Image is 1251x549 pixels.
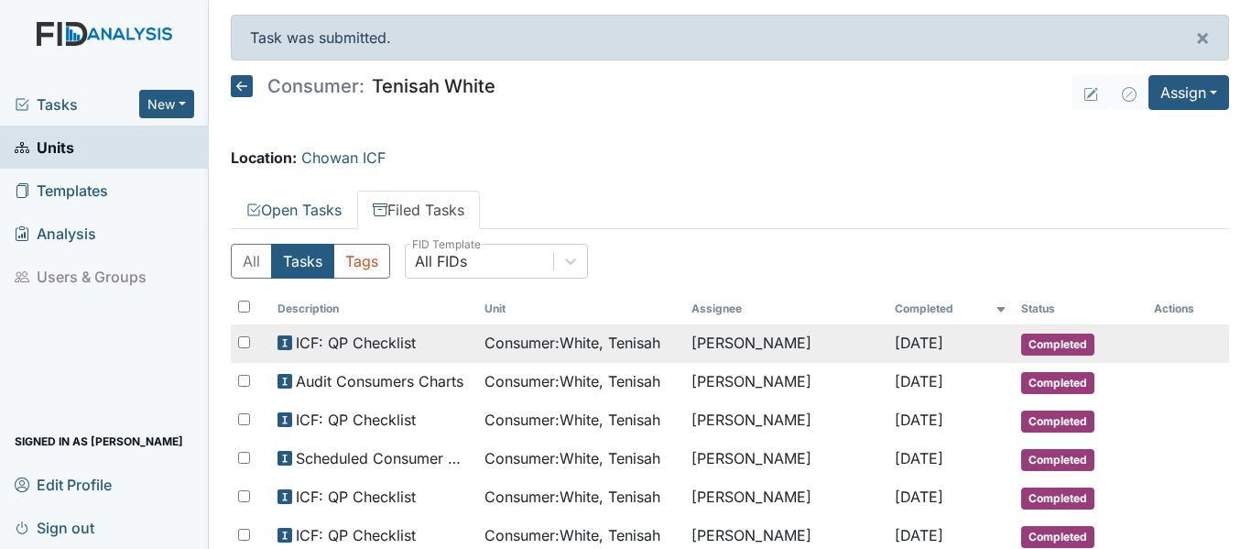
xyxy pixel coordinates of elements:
[15,93,139,115] a: Tasks
[684,440,887,478] td: [PERSON_NAME]
[15,176,108,204] span: Templates
[270,293,477,324] th: Toggle SortBy
[684,478,887,517] td: [PERSON_NAME]
[139,90,194,118] button: New
[1195,24,1210,50] span: ×
[1021,526,1094,548] span: Completed
[684,324,887,363] td: [PERSON_NAME]
[477,293,684,324] th: Toggle SortBy
[296,486,416,508] span: ICF: QP Checklist
[1148,75,1229,110] button: Assign
[415,250,467,272] div: All FIDs
[296,409,416,431] span: ICF: QP Checklist
[895,526,943,544] span: [DATE]
[15,427,183,456] span: Signed in as [PERSON_NAME]
[231,244,390,279] div: Type filter
[296,524,416,546] span: ICF: QP Checklist
[231,148,297,167] strong: Location:
[15,513,94,542] span: Sign out
[484,370,660,392] span: Consumer : White, Tenisah
[895,449,943,467] span: [DATE]
[484,447,660,469] span: Consumer : White, Tenisah
[1021,488,1094,510] span: Completed
[357,191,480,229] a: Filed Tasks
[15,133,74,161] span: Units
[1177,16,1228,60] button: ×
[1021,372,1094,394] span: Completed
[271,244,334,279] button: Tasks
[1021,449,1094,471] span: Completed
[895,488,943,506] span: [DATE]
[895,411,943,429] span: [DATE]
[231,191,357,229] a: Open Tasks
[895,334,943,352] span: [DATE]
[1021,411,1094,433] span: Completed
[231,75,495,97] h5: Tenisah White
[15,219,96,247] span: Analysis
[15,470,112,499] span: Edit Profile
[1014,293,1147,324] th: Toggle SortBy
[333,244,390,279] button: Tags
[296,332,416,354] span: ICF: QP Checklist
[231,15,1229,60] div: Task was submitted.
[267,77,364,95] span: Consumer:
[684,293,887,324] th: Assignee
[484,409,660,431] span: Consumer : White, Tenisah
[484,524,660,546] span: Consumer : White, Tenisah
[296,447,470,469] span: Scheduled Consumer Chart Review
[484,486,660,508] span: Consumer : White, Tenisah
[231,244,272,279] button: All
[1021,334,1094,356] span: Completed
[895,372,943,390] span: [DATE]
[484,332,660,354] span: Consumer : White, Tenisah
[238,301,250,313] input: Toggle All Rows Selected
[684,363,887,401] td: [PERSON_NAME]
[887,293,1015,324] th: Toggle SortBy
[296,370,463,392] span: Audit Consumers Charts
[684,401,887,440] td: [PERSON_NAME]
[301,148,386,167] a: Chowan ICF
[1147,293,1229,324] th: Actions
